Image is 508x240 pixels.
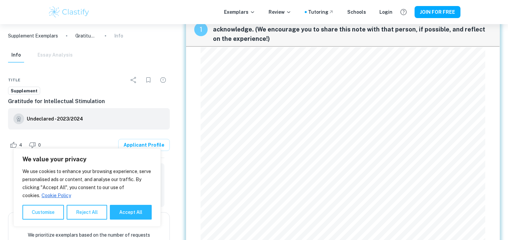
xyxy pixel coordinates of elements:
[213,15,492,44] span: Write a short thank-you note to someone you have not yet thanked and would like to acknowledge. (...
[75,32,97,39] p: Gratitude for Intellectual Stimulation
[127,73,140,87] div: Share
[8,97,170,105] h6: Gratitude for Intellectual Stimulation
[110,205,152,220] button: Accept All
[22,167,152,199] p: We use cookies to enhance your browsing experience, serve personalised ads or content, and analys...
[308,8,334,16] a: Tutoring
[156,73,170,87] div: Report issue
[347,8,366,16] a: Schools
[269,8,291,16] p: Review
[27,115,83,123] h6: Undeclared - 2023/2024
[118,139,170,151] a: Applicant Profile
[415,6,460,18] button: JOIN FOR FREE
[41,192,71,198] a: Cookie Policy
[194,23,208,36] div: recipe
[379,8,392,16] a: Login
[13,148,161,227] div: We value your privacy
[398,6,409,18] button: Help and Feedback
[34,142,45,149] span: 0
[28,231,150,239] p: We prioritize exemplars based on the number of requests
[8,77,20,83] span: Title
[8,88,40,94] span: Supplement
[27,113,83,124] a: Undeclared - 2023/2024
[114,32,123,39] p: Info
[67,205,107,220] button: Reject All
[22,155,152,163] p: We value your privacy
[48,5,90,19] img: Clastify logo
[15,142,26,149] span: 4
[8,32,58,39] a: Supplement Exemplars
[8,140,26,150] div: Like
[142,73,155,87] div: Bookmark
[22,205,64,220] button: Customise
[27,140,45,150] div: Dislike
[8,87,40,95] a: Supplement
[224,8,255,16] p: Exemplars
[8,48,24,63] button: Info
